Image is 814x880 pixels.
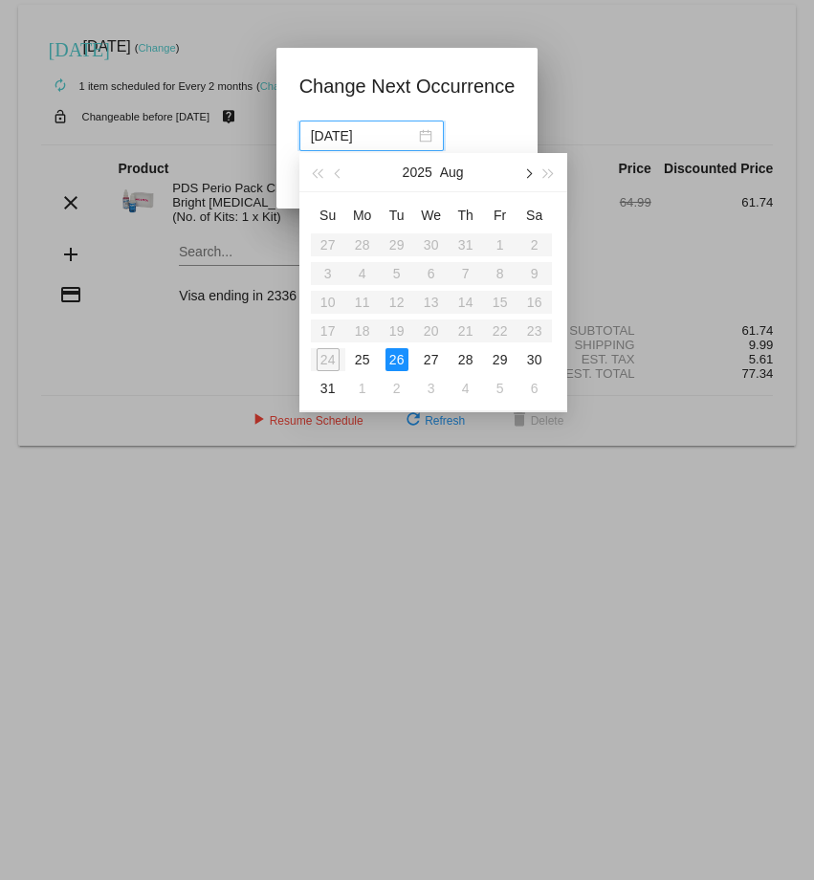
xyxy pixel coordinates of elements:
[311,200,345,231] th: Sun
[414,200,449,231] th: Wed
[517,345,552,374] td: 8/30/2025
[449,345,483,374] td: 8/28/2025
[345,200,380,231] th: Mon
[483,374,517,403] td: 9/5/2025
[380,374,414,403] td: 9/2/2025
[517,200,552,231] th: Sat
[483,345,517,374] td: 8/29/2025
[328,153,349,191] button: Previous month (PageUp)
[449,374,483,403] td: 9/4/2025
[454,377,477,400] div: 4
[414,345,449,374] td: 8/27/2025
[385,377,408,400] div: 2
[420,377,443,400] div: 3
[489,348,512,371] div: 29
[380,345,414,374] td: 8/26/2025
[380,200,414,231] th: Tue
[454,348,477,371] div: 28
[538,153,559,191] button: Next year (Control + right)
[345,374,380,403] td: 9/1/2025
[483,200,517,231] th: Fri
[351,377,374,400] div: 1
[517,374,552,403] td: 9/6/2025
[517,153,538,191] button: Next month (PageDown)
[311,125,415,146] input: Select date
[449,200,483,231] th: Thu
[385,348,408,371] div: 26
[523,377,546,400] div: 6
[414,374,449,403] td: 9/3/2025
[345,345,380,374] td: 8/25/2025
[307,153,328,191] button: Last year (Control + left)
[299,71,516,101] h1: Change Next Occurrence
[351,348,374,371] div: 25
[420,348,443,371] div: 27
[317,377,340,400] div: 31
[440,153,464,191] button: Aug
[403,153,432,191] button: 2025
[523,348,546,371] div: 30
[489,377,512,400] div: 5
[311,374,345,403] td: 8/31/2025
